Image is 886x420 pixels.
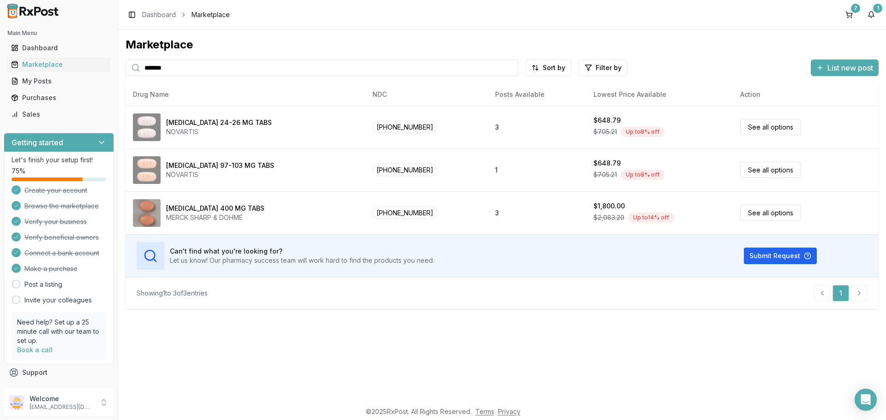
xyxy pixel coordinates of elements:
img: Isentress 400 MG TABS [133,199,161,227]
button: Submit Request [744,248,817,264]
p: Welcome [30,394,94,403]
span: Browse the marketplace [24,201,99,211]
a: My Posts [7,73,110,89]
a: Dashboard [7,40,110,56]
th: Posts Available [488,83,586,106]
a: Sales [7,106,110,123]
a: Terms [475,408,494,415]
img: RxPost Logo [4,4,63,18]
button: 7 [842,7,856,22]
div: Up to 8 % off [621,127,664,137]
a: Purchases [7,89,110,106]
button: Support [4,364,114,381]
nav: breadcrumb [142,10,230,19]
button: Dashboard [4,41,114,55]
button: Filter by [579,59,628,76]
div: My Posts [11,77,107,86]
p: Let's finish your setup first! [12,155,106,165]
div: $648.79 [593,159,621,168]
button: 1 [864,7,879,22]
span: Marketplace [192,10,230,19]
div: 7 [851,4,860,13]
div: Dashboard [11,43,107,53]
span: $2,083.20 [593,213,624,222]
span: [PHONE_NUMBER] [372,164,437,176]
img: User avatar [9,395,24,410]
a: See all options [740,205,801,221]
a: Privacy [498,408,521,415]
a: List new post [811,64,879,73]
p: Need help? Set up a 25 minute call with our team to set up. [17,318,101,345]
button: Sort by [526,59,571,76]
div: $648.79 [593,116,621,125]
div: Showing 1 to 3 of 3 entries [137,289,208,298]
span: [PHONE_NUMBER] [372,121,437,133]
div: [MEDICAL_DATA] 24-26 MG TABS [166,118,272,127]
th: Lowest Price Available [586,83,733,106]
div: NOVARTIS [166,170,274,179]
div: Marketplace [126,37,879,52]
span: Connect a bank account [24,248,99,258]
th: Action [733,83,879,106]
p: Let us know! Our pharmacy success team will work hard to find the products you need. [170,256,434,265]
button: Sales [4,107,114,122]
div: [MEDICAL_DATA] 97-103 MG TABS [166,161,274,170]
span: Create your account [24,186,87,195]
button: Feedback [4,381,114,397]
nav: pagination [814,285,868,302]
span: List new post [827,62,873,73]
img: Entresto 97-103 MG TABS [133,156,161,184]
div: 1 [873,4,882,13]
span: $705.21 [593,127,617,136]
th: Drug Name [126,83,365,106]
div: MERCK SHARP & DOHME [166,213,264,222]
td: 3 [488,191,586,234]
span: Sort by [543,63,565,72]
td: 3 [488,106,586,148]
span: Feedback [22,385,54,394]
span: Make a purchase [24,264,78,273]
th: NDC [365,83,488,106]
div: $1,800.00 [593,201,625,211]
div: Purchases [11,93,107,102]
button: Marketplace [4,57,114,72]
span: Verify your business [24,217,87,226]
p: [EMAIL_ADDRESS][DOMAIN_NAME] [30,403,94,411]
div: Open Intercom Messenger [855,389,877,411]
h3: Can't find what you're looking for? [170,247,434,256]
div: Sales [11,110,107,119]
span: [PHONE_NUMBER] [372,207,437,219]
div: Up to 8 % off [621,170,664,180]
img: Entresto 24-26 MG TABS [133,113,161,141]
button: My Posts [4,74,114,89]
h2: Main Menu [7,30,110,37]
a: Marketplace [7,56,110,73]
div: [MEDICAL_DATA] 400 MG TABS [166,204,264,213]
div: Marketplace [11,60,107,69]
a: Book a call [17,346,53,354]
div: Up to 14 % off [628,213,674,223]
a: Dashboard [142,10,176,19]
span: 75 % [12,166,25,176]
span: $705.21 [593,170,617,179]
button: Purchases [4,90,114,105]
a: Invite your colleagues [24,296,92,305]
a: 1 [832,285,849,302]
a: Post a listing [24,280,62,289]
button: List new post [811,59,879,76]
a: See all options [740,162,801,178]
span: Filter by [596,63,622,72]
h3: Getting started [12,137,63,148]
td: 1 [488,148,586,191]
span: Verify beneficial owners [24,233,99,242]
div: NOVARTIS [166,127,272,136]
a: See all options [740,119,801,135]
